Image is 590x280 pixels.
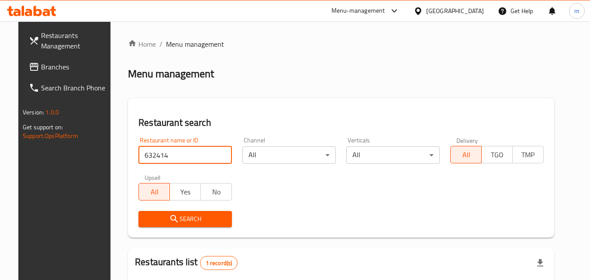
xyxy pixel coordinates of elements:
[574,6,580,16] span: m
[426,6,484,16] div: [GEOGRAPHIC_DATA]
[346,146,440,164] div: All
[516,149,540,161] span: TMP
[169,183,201,200] button: Yes
[159,39,162,49] li: /
[166,39,224,49] span: Menu management
[22,77,117,98] a: Search Branch Phone
[173,186,197,198] span: Yes
[200,259,238,267] span: 1 record(s)
[23,130,78,142] a: Support.OpsPlatform
[138,211,232,227] button: Search
[135,256,238,270] h2: Restaurants list
[23,121,63,133] span: Get support on:
[41,62,110,72] span: Branches
[23,107,44,118] span: Version:
[204,186,228,198] span: No
[242,146,336,164] div: All
[128,67,214,81] h2: Menu management
[481,146,513,163] button: TGO
[138,183,170,200] button: All
[41,30,110,51] span: Restaurants Management
[200,183,232,200] button: No
[454,149,478,161] span: All
[331,6,385,16] div: Menu-management
[145,174,161,180] label: Upsell
[138,146,232,164] input: Search for restaurant name or ID..
[530,252,551,273] div: Export file
[145,214,225,225] span: Search
[456,137,478,143] label: Delivery
[128,39,554,49] nav: breadcrumb
[45,107,59,118] span: 1.0.0
[450,146,482,163] button: All
[41,83,110,93] span: Search Branch Phone
[128,39,156,49] a: Home
[22,56,117,77] a: Branches
[22,25,117,56] a: Restaurants Management
[512,146,544,163] button: TMP
[138,116,544,129] h2: Restaurant search
[485,149,509,161] span: TGO
[142,186,166,198] span: All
